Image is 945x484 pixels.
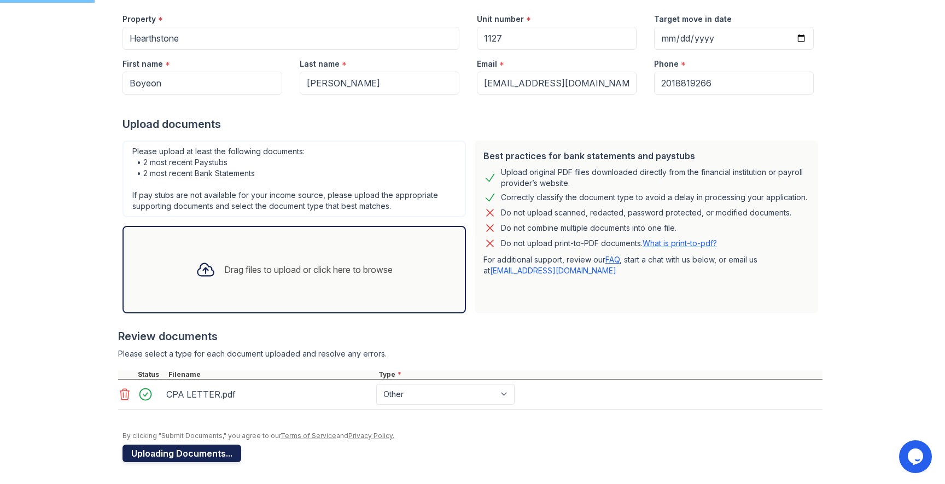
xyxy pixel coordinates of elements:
[118,348,822,359] div: Please select a type for each document uploaded and resolve any errors.
[477,14,524,25] label: Unit number
[166,386,372,403] div: CPA LETTER.pdf
[348,431,394,440] a: Privacy Policy.
[122,59,163,69] label: First name
[501,221,676,235] div: Do not combine multiple documents into one file.
[643,238,717,248] a: What is print-to-pdf?
[122,14,156,25] label: Property
[483,254,809,276] p: For additional support, review our , start a chat with us below, or email us at
[122,141,466,217] div: Please upload at least the following documents: • 2 most recent Paystubs • 2 most recent Bank Sta...
[483,149,809,162] div: Best practices for bank statements and paystubs
[654,59,679,69] label: Phone
[122,431,822,440] div: By clicking "Submit Documents," you agree to our and
[376,370,822,379] div: Type
[490,266,616,275] a: [EMAIL_ADDRESS][DOMAIN_NAME]
[122,445,241,462] button: Uploading Documents...
[501,167,809,189] div: Upload original PDF files downloaded directly from the financial institution or payroll provider’...
[477,59,497,69] label: Email
[281,431,336,440] a: Terms of Service
[501,238,717,249] p: Do not upload print-to-PDF documents.
[300,59,340,69] label: Last name
[166,370,376,379] div: Filename
[899,440,934,473] iframe: chat widget
[605,255,620,264] a: FAQ
[654,14,732,25] label: Target move in date
[501,191,807,204] div: Correctly classify the document type to avoid a delay in processing your application.
[224,263,393,276] div: Drag files to upload or click here to browse
[501,206,791,219] div: Do not upload scanned, redacted, password protected, or modified documents.
[136,370,166,379] div: Status
[118,329,822,344] div: Review documents
[122,116,822,132] div: Upload documents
